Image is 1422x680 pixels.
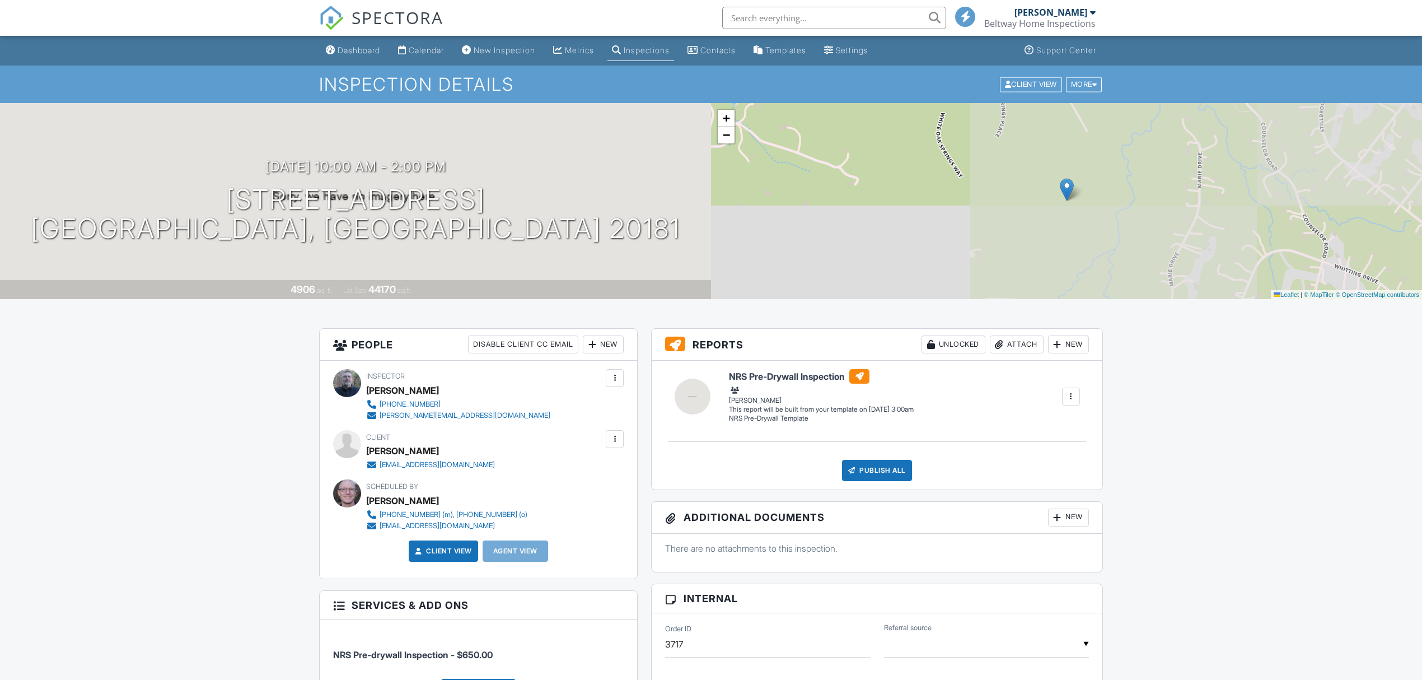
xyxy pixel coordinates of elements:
a: Calendar [394,40,448,61]
div: Attach [990,336,1044,353]
div: [PERSON_NAME] [366,443,439,459]
div: Disable Client CC Email [468,336,578,353]
div: New Inspection [474,45,535,55]
div: This report will be built from your template on [DATE] 3:00am [729,405,914,414]
a: [PHONE_NUMBER] (m), [PHONE_NUMBER] (o) [366,509,527,520]
div: Inspections [624,45,670,55]
div: 44170 [368,283,396,295]
div: [PERSON_NAME] [729,385,914,405]
span: sq. ft. [317,286,333,295]
h3: Additional Documents [652,502,1102,534]
span: NRS Pre-drywall Inspection - $650.00 [333,649,493,660]
div: [PERSON_NAME][EMAIL_ADDRESS][DOMAIN_NAME] [380,411,550,420]
div: [EMAIL_ADDRESS][DOMAIN_NAME] [380,521,495,530]
h3: Internal [652,584,1102,613]
a: © MapTiler [1304,291,1334,298]
a: Metrics [549,40,598,61]
div: NRS Pre-Drywall Template [729,414,914,423]
a: [PHONE_NUMBER] [366,399,550,410]
div: Templates [765,45,806,55]
div: Client View [1000,77,1062,92]
div: Contacts [700,45,736,55]
a: [EMAIL_ADDRESS][DOMAIN_NAME] [366,520,527,532]
h3: Reports [652,329,1102,361]
h3: People [320,329,637,361]
a: Templates [749,40,811,61]
h1: [STREET_ADDRESS] [GEOGRAPHIC_DATA], [GEOGRAPHIC_DATA] 20181 [31,185,680,244]
span: Inspector [366,372,405,380]
label: Referral source [884,623,932,633]
div: 4906 [291,283,315,295]
a: Zoom in [718,110,735,127]
a: [EMAIL_ADDRESS][DOMAIN_NAME] [366,459,495,471]
div: Beltway Home Inspections [984,18,1096,29]
div: New [583,336,624,353]
img: Marker [1060,178,1074,201]
span: | [1301,291,1302,298]
h6: NRS Pre-Drywall Inspection [729,369,914,384]
div: New [1048,509,1089,527]
span: Scheduled By [366,482,418,491]
a: [PERSON_NAME][EMAIL_ADDRESS][DOMAIN_NAME] [366,410,550,421]
a: Contacts [683,40,740,61]
a: Dashboard [321,40,385,61]
span: − [723,128,730,142]
div: Dashboard [338,45,380,55]
a: © OpenStreetMap contributors [1336,291,1419,298]
a: Zoom out [718,127,735,143]
div: Support Center [1036,45,1096,55]
div: Calendar [409,45,444,55]
div: [PHONE_NUMBER] (m), [PHONE_NUMBER] (o) [380,510,527,519]
span: Client [366,433,390,441]
div: Metrics [565,45,594,55]
div: Settings [836,45,868,55]
span: SPECTORA [352,6,443,29]
a: Settings [820,40,873,61]
h3: [DATE] 10:00 am - 2:00 pm [265,159,446,174]
input: Search everything... [722,7,946,29]
a: Leaflet [1274,291,1299,298]
span: + [723,111,730,125]
img: The Best Home Inspection Software - Spectora [319,6,344,30]
a: Client View [999,80,1065,88]
label: Order ID [665,624,691,634]
div: [PERSON_NAME] [1014,7,1087,18]
a: Inspections [607,40,674,61]
div: More [1066,77,1102,92]
span: Lot Size [343,286,367,295]
li: Service: NRS Pre-drywall Inspection [333,628,624,670]
div: Publish All [842,460,912,481]
div: [EMAIL_ADDRESS][DOMAIN_NAME] [380,460,495,469]
a: SPECTORA [319,15,443,39]
p: There are no attachments to this inspection. [665,542,1089,555]
a: New Inspection [457,40,540,61]
a: Client View [413,546,472,557]
div: Unlocked [922,336,985,353]
div: [PERSON_NAME] [366,492,439,509]
div: [PERSON_NAME] [366,382,439,399]
h3: Services & Add ons [320,591,637,620]
div: [PHONE_NUMBER] [380,400,441,409]
h1: Inspection Details [319,74,1103,94]
span: sq.ft. [397,286,411,295]
div: New [1048,336,1089,353]
a: Support Center [1020,40,1101,61]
